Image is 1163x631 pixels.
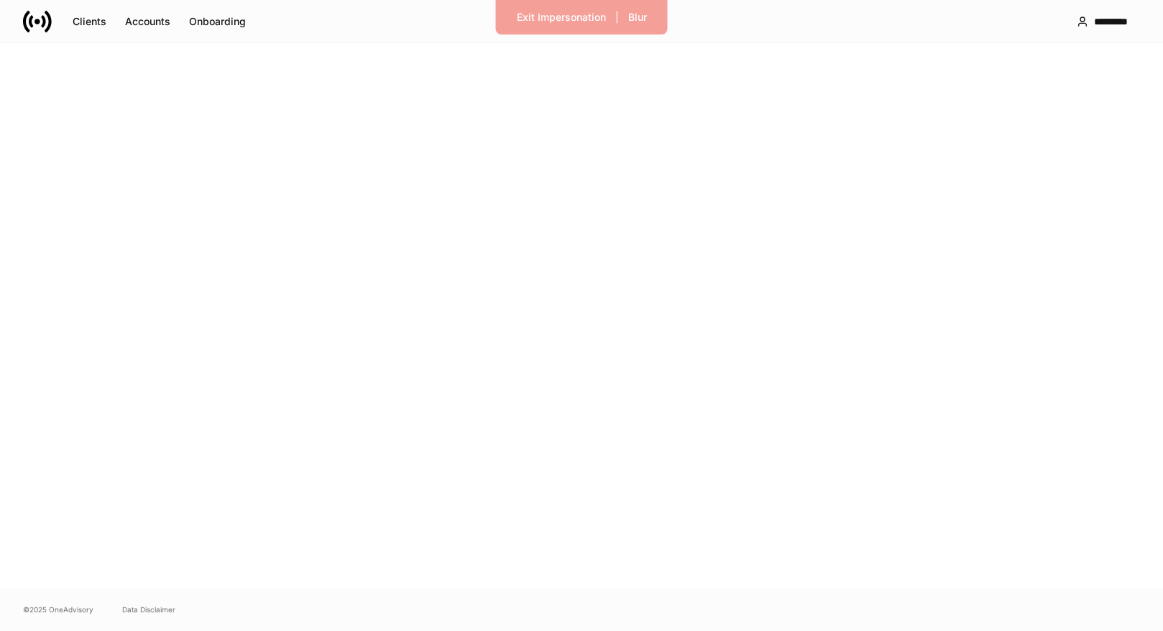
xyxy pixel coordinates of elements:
[189,14,246,29] div: Onboarding
[116,10,180,33] button: Accounts
[180,10,255,33] button: Onboarding
[23,604,93,615] span: © 2025 OneAdvisory
[122,604,175,615] a: Data Disclaimer
[63,10,116,33] button: Clients
[507,6,615,29] button: Exit Impersonation
[125,14,170,29] div: Accounts
[619,6,656,29] button: Blur
[517,10,606,24] div: Exit Impersonation
[73,14,106,29] div: Clients
[628,10,647,24] div: Blur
